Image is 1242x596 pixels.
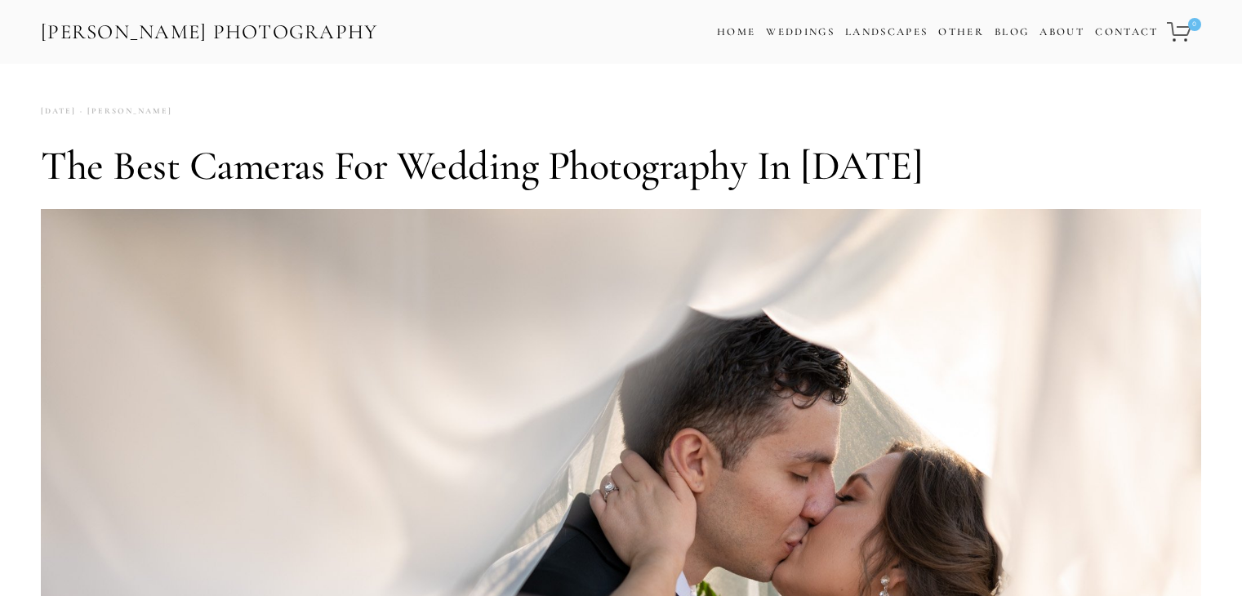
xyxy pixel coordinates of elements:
a: [PERSON_NAME] Photography [39,14,380,51]
h1: The Best Cameras for Wedding Photography in [DATE] [41,141,1201,190]
a: [PERSON_NAME] [76,100,172,122]
a: Home [717,20,755,44]
a: About [1039,20,1084,44]
a: Landscapes [845,25,928,38]
span: 0 [1188,18,1201,31]
time: [DATE] [41,100,76,122]
a: Other [938,25,984,38]
a: Contact [1095,20,1158,44]
a: Blog [995,20,1029,44]
a: Weddings [766,25,835,38]
a: 0 items in cart [1164,12,1203,51]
